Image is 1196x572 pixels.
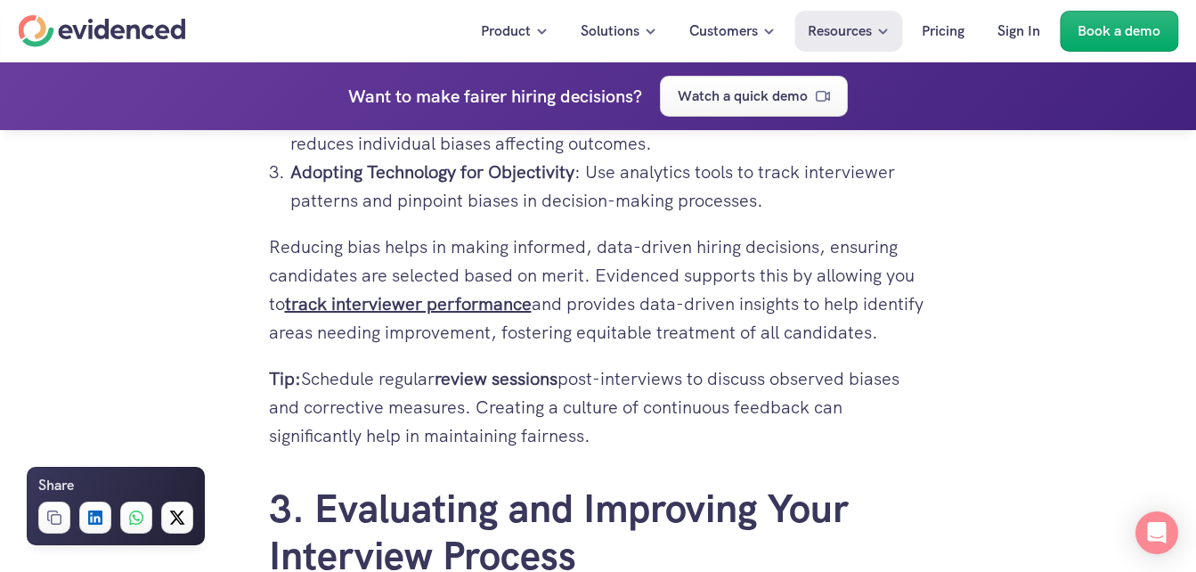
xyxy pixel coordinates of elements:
p: Solutions [581,20,639,43]
a: Watch a quick demo [660,76,848,117]
a: Home [18,15,185,47]
strong: review sessions [435,367,557,390]
p: Pricing [922,20,964,43]
p: Product [481,20,531,43]
h6: Share [38,474,74,497]
p: Watch a quick demo [678,85,808,108]
p: : Use analytics tools to track interviewer patterns and pinpoint biases in decision-making proces... [290,158,928,215]
p: Book a demo [1078,20,1160,43]
p: Reducing bias helps in making informed, data-driven hiring decisions, ensuring candidates are sel... [269,233,928,347]
a: Sign In [984,11,1054,52]
strong: Tip: [269,367,301,390]
p: Customers [689,20,758,43]
p: Sign In [997,20,1040,43]
a: track interviewer performance [285,292,532,315]
p: Resources [808,20,872,43]
div: Open Intercom Messenger [1135,511,1178,554]
h4: Want to make fairer hiring decisions? [348,82,642,110]
a: Pricing [908,11,978,52]
p: Schedule regular post-interviews to discuss observed biases and corrective measures. Creating a c... [269,364,928,450]
strong: Adopting Technology for Objectivity [290,160,574,184]
a: Book a demo [1060,11,1178,52]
